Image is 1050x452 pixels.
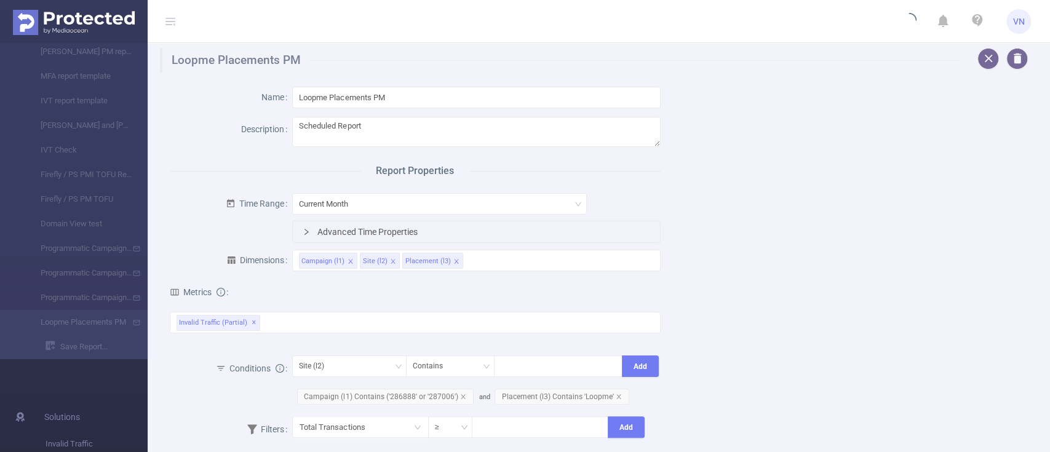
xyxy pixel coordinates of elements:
label: Description [241,124,292,134]
i: icon: info-circle [217,288,225,296]
li: Campaign (l1) [299,253,357,269]
i: icon: close [390,258,396,266]
label: Name [261,92,292,102]
button: Add [622,355,659,377]
i: icon: down [483,363,490,371]
h1: Loopme Placements PM [160,48,960,73]
div: Current Month [299,194,357,214]
img: Protected Media [13,10,135,35]
span: Report Properties [361,164,469,178]
div: Contains [413,356,451,376]
li: Placement (l3) [402,253,463,269]
span: VN [1013,9,1025,34]
li: Site (l2) [360,253,400,269]
div: Placement (l3) [405,253,450,269]
div: ≥ [435,417,448,437]
span: Time Range [226,199,284,208]
div: Site (l2) [362,253,387,269]
i: icon: info-circle [276,364,284,373]
i: icon: down [575,200,582,209]
span: Invalid Traffic (partial) [177,315,260,331]
span: ✕ [252,315,257,330]
span: Metrics [170,287,212,297]
span: Conditions [229,363,284,373]
i: icon: close [616,394,622,400]
i: icon: close [453,258,459,266]
i: icon: down [395,363,402,371]
span: and [479,393,634,401]
textarea: Scheduled Report [292,117,660,147]
div: icon: rightAdvanced Time Properties [293,221,659,242]
span: Filters [247,424,284,434]
i: icon: down [461,424,468,432]
button: Add [608,416,645,438]
i: icon: right [303,228,310,236]
div: Site (l2) [299,356,333,376]
div: Campaign (l1) [301,253,344,269]
i: icon: close [460,394,466,400]
i: icon: loading [902,13,917,30]
span: Placement (l3) Contains 'Loopme' [495,389,629,405]
span: Dimensions [226,255,284,265]
span: Campaign (l1) Contains ('286888' or '287006') [297,389,474,405]
span: Solutions [44,405,80,429]
i: icon: close [348,258,354,266]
